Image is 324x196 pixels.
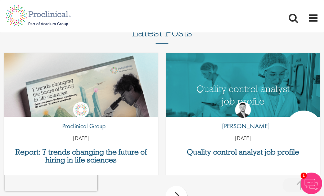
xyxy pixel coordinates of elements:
[301,173,322,194] img: Chatbot
[4,53,158,117] a: Link to a post
[57,121,105,131] p: Proclinical Group
[170,148,316,156] a: Quality control analyst job profile
[4,53,158,140] img: Proclinical: Life sciences hiring trends report 2025
[132,26,192,44] h3: Latest Posts
[217,121,270,131] p: [PERSON_NAME]
[57,102,105,134] a: Proclinical Group Proclinical Group
[235,102,251,118] img: Joshua Godden
[301,173,307,179] span: 1
[166,53,320,133] img: quality control analyst job profile
[4,134,158,143] p: [DATE]
[217,102,270,134] a: Joshua Godden [PERSON_NAME]
[73,102,89,118] img: Proclinical Group
[166,134,320,143] p: [DATE]
[166,53,320,117] a: Link to a post
[8,148,154,164] a: Report: 7 trends changing the future of hiring in life sciences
